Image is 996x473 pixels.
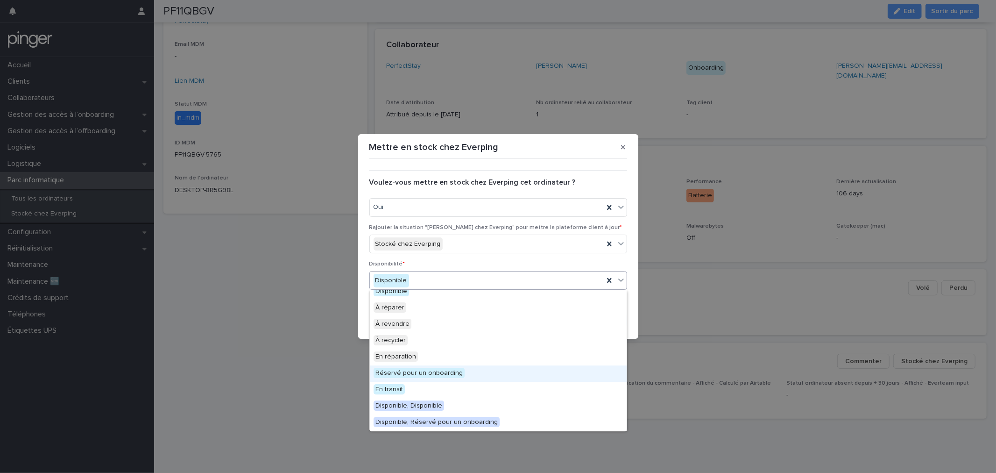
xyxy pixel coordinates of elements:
[369,225,622,230] span: Rajouter la situation "[PERSON_NAME] chez Everping" pour mettre la plateforme client à jour
[370,300,627,316] div: À réparer
[370,382,627,398] div: En transit
[374,351,418,362] span: En réparation
[374,401,444,411] span: Disponible, Disponible
[374,384,405,394] span: En transit
[374,286,409,296] span: Disponible
[370,398,627,415] div: Disponible, Disponible
[370,316,627,333] div: À revendre
[374,237,443,251] div: Stocké chez Everping
[370,349,627,365] div: En réparation
[374,274,409,287] div: Disponible
[369,261,405,267] span: Disponibilité
[370,365,627,382] div: Réservé pour un onboarding
[374,319,411,329] span: À revendre
[374,335,408,345] span: À recycler
[369,178,627,187] h2: Voulez-vous mettre en stock chez Everping cet ordinateur ?
[369,142,499,153] p: Mettre en stock chez Everping
[370,284,627,300] div: Disponible
[370,415,627,431] div: Disponible, Réservé pour un onboarding
[374,417,500,427] span: Disponible, Réservé pour un onboarding
[374,202,384,212] span: Oui
[374,368,465,378] span: Réservé pour un onboarding
[374,302,406,313] span: À réparer
[370,333,627,349] div: À recycler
